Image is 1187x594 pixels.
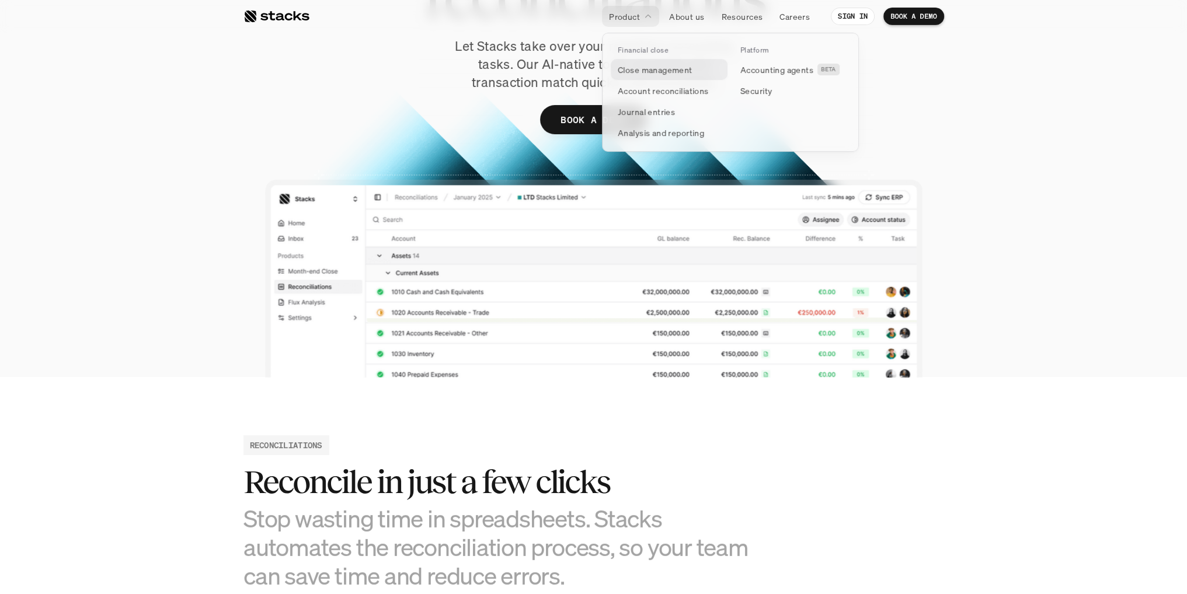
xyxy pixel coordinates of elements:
p: Careers [779,11,810,23]
a: Journal entries [611,101,727,122]
p: Analysis and reporting [618,127,704,139]
h2: BETA [821,66,836,73]
h2: RECONCILIATIONS [250,439,322,451]
p: Security [740,85,772,97]
p: Close management [618,64,692,76]
p: Financial close [618,46,668,54]
p: Resources [721,11,763,23]
a: Analysis and reporting [611,122,727,143]
p: Platform [740,46,769,54]
a: SIGN IN [831,8,875,25]
a: Accounting agentsBETA [733,59,850,80]
a: BOOK A DEMO [540,105,648,134]
a: BOOK A DEMO [883,8,944,25]
a: Resources [714,6,770,27]
a: About us [662,6,711,27]
p: About us [669,11,704,23]
p: BOOK A DEMO [561,111,627,128]
a: Security [733,80,850,101]
p: Product [609,11,640,23]
p: Account reconciliations [618,85,709,97]
a: Careers [772,6,817,27]
a: Account reconciliations [611,80,727,101]
a: Close management [611,59,727,80]
p: Accounting agents [740,64,813,76]
p: BOOK A DEMO [890,12,937,20]
h2: Reconcile in just a few clicks [243,464,769,500]
p: Journal entries [618,106,675,118]
p: SIGN IN [838,12,868,20]
a: Privacy Policy [138,222,189,230]
p: Let Stacks take over your repetitive accounting tasks. Our AI-native tools reconcile and transact... [433,37,754,91]
h3: Stop wasting time in spreadsheets. Stacks automates the reconciliation process, so your team can ... [243,504,769,590]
